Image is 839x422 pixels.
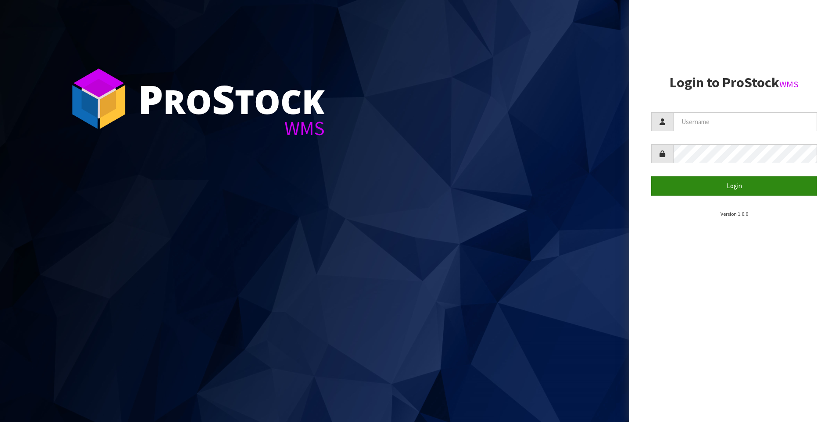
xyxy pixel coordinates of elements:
[721,211,748,217] small: Version 1.0.0
[651,176,817,195] button: Login
[138,79,325,118] div: ro tock
[138,118,325,138] div: WMS
[66,66,132,132] img: ProStock Cube
[651,75,817,90] h2: Login to ProStock
[212,72,235,125] span: S
[673,112,817,131] input: Username
[779,79,799,90] small: WMS
[138,72,163,125] span: P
